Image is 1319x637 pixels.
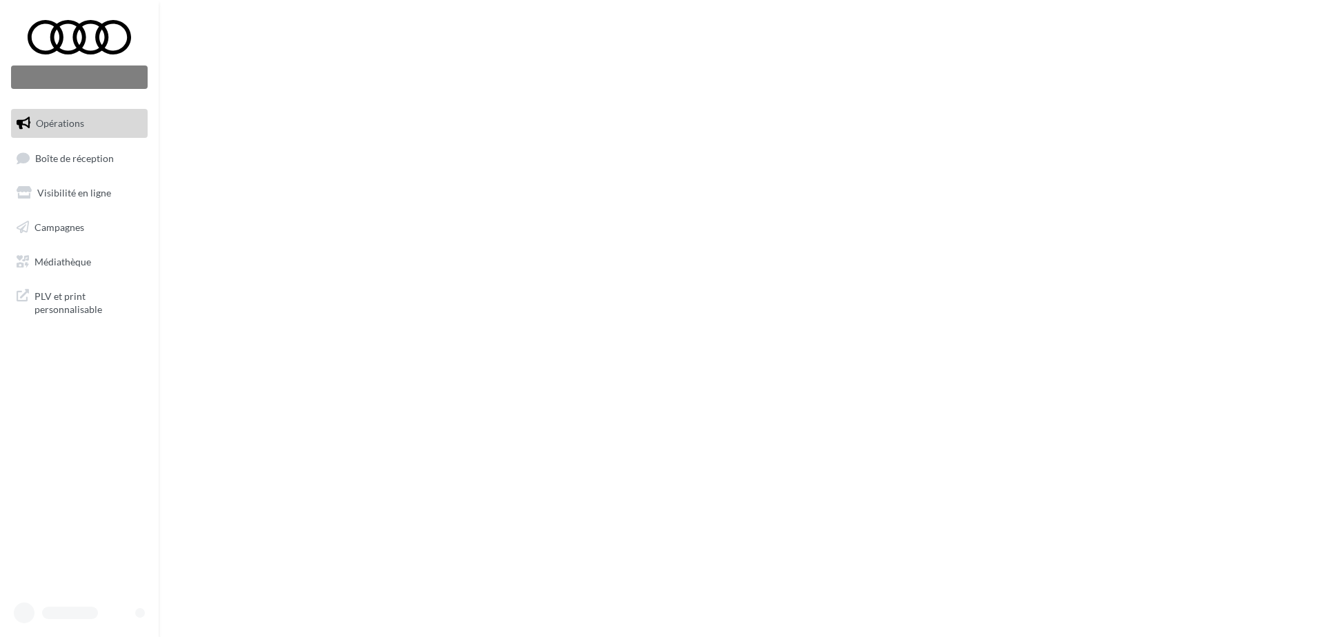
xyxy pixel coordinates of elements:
span: Opérations [36,117,84,129]
a: Boîte de réception [8,143,150,173]
span: Boîte de réception [35,152,114,163]
span: Médiathèque [34,255,91,267]
span: Visibilité en ligne [37,187,111,199]
a: Campagnes [8,213,150,242]
a: PLV et print personnalisable [8,281,150,322]
span: PLV et print personnalisable [34,287,142,316]
a: Visibilité en ligne [8,179,150,208]
a: Opérations [8,109,150,138]
span: Campagnes [34,221,84,233]
div: Nouvelle campagne [11,65,148,89]
a: Médiathèque [8,247,150,276]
